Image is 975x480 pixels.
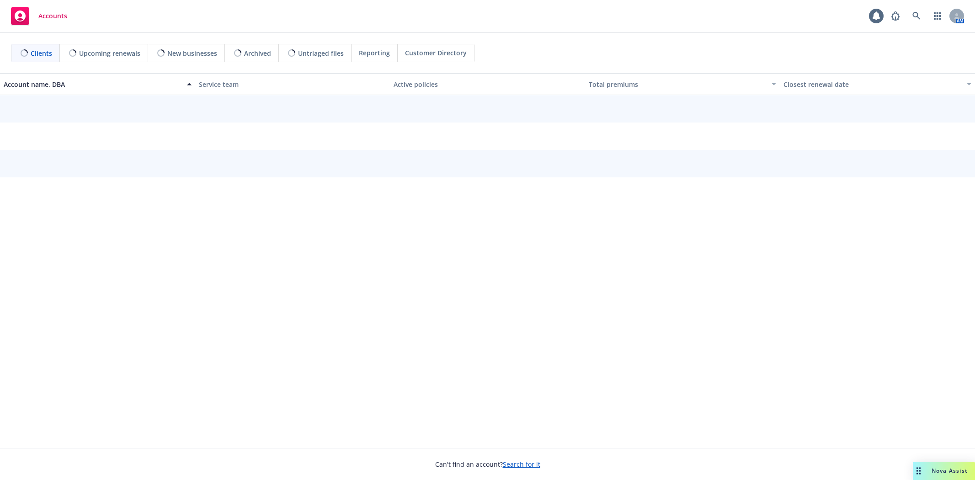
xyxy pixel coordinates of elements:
[913,462,975,480] button: Nova Assist
[503,460,540,469] a: Search for it
[167,48,217,58] span: New businesses
[199,80,387,89] div: Service team
[913,462,924,480] div: Drag to move
[928,7,947,25] a: Switch app
[4,80,181,89] div: Account name, DBA
[31,48,52,58] span: Clients
[886,7,905,25] a: Report a Bug
[298,48,344,58] span: Untriaged files
[195,73,390,95] button: Service team
[780,73,975,95] button: Closest renewal date
[932,467,968,475] span: Nova Assist
[359,48,390,58] span: Reporting
[79,48,140,58] span: Upcoming renewals
[394,80,581,89] div: Active policies
[907,7,926,25] a: Search
[405,48,467,58] span: Customer Directory
[589,80,767,89] div: Total premiums
[244,48,271,58] span: Archived
[7,3,71,29] a: Accounts
[435,459,540,469] span: Can't find an account?
[38,12,67,20] span: Accounts
[585,73,780,95] button: Total premiums
[390,73,585,95] button: Active policies
[783,80,961,89] div: Closest renewal date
